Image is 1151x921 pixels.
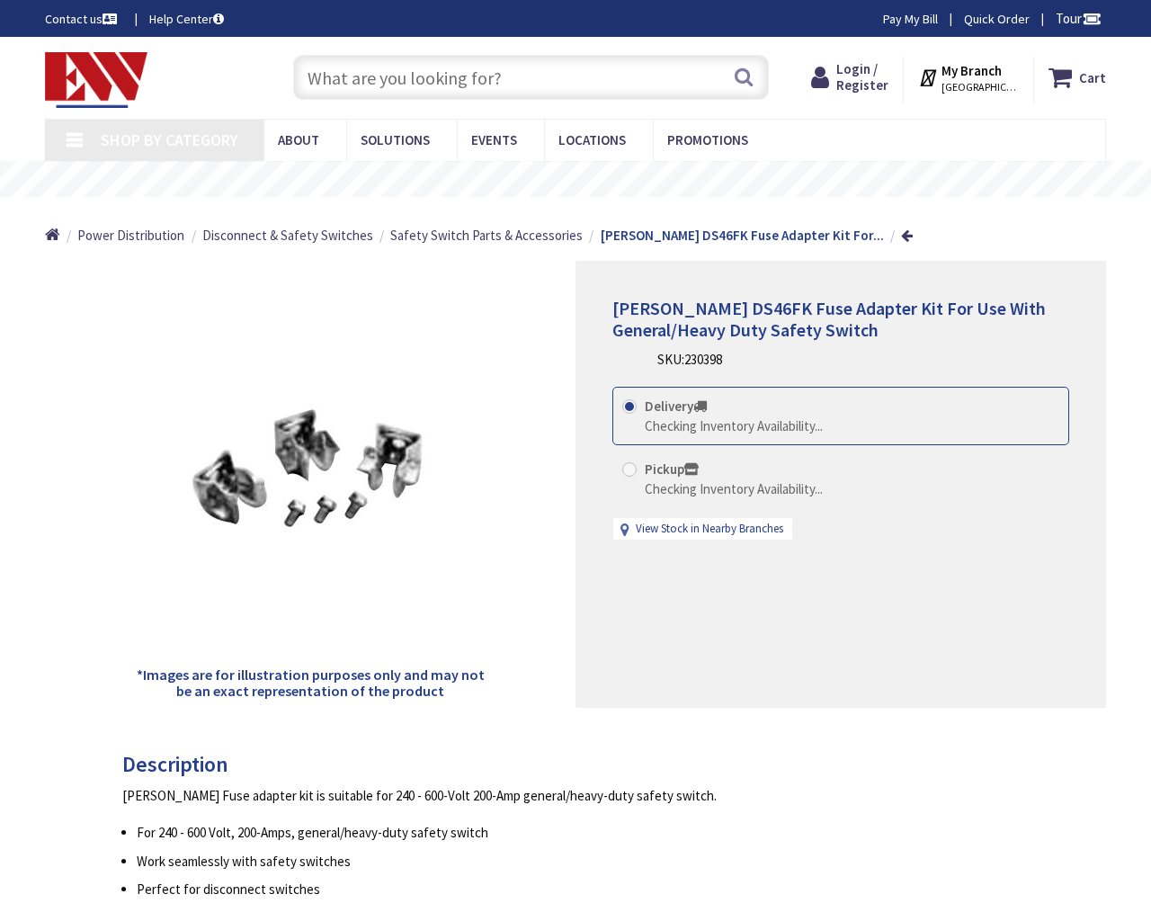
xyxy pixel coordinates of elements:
div: Checking Inventory Availability... [645,416,823,435]
span: Tour [1056,10,1102,27]
input: What are you looking for? [293,55,769,100]
span: Events [471,131,517,148]
li: Work seamlessly with safety switches [137,852,1015,871]
span: Power Distribution [77,227,184,244]
span: [GEOGRAPHIC_DATA], [GEOGRAPHIC_DATA] [941,80,1018,94]
li: For 240 - 600 Volt, 200-Amps, general/heavy-duty safety switch [137,823,1015,842]
h3: Description [122,753,1015,776]
a: Quick Order [964,10,1030,28]
div: SKU: [657,350,722,369]
span: About [278,131,319,148]
span: Disconnect & Safety Switches [202,227,373,244]
span: Login / Register [836,60,888,94]
h5: *Images are for illustration purposes only and may not be an exact representation of the product [129,667,490,699]
span: Shop By Category [101,130,238,150]
span: Promotions [667,131,748,148]
a: Login / Register [811,61,888,94]
span: Locations [558,131,626,148]
span: [PERSON_NAME] DS46FK Fuse Adapter Kit For Use With General/Heavy Duty Safety Switch [612,297,1046,341]
span: 230398 [684,351,722,368]
strong: My Branch [941,62,1002,79]
div: [PERSON_NAME] Fuse adapter kit is suitable for 240 - 600-Volt 200-Amp general/heavy-duty safety s... [122,786,1015,805]
img: Electrical Wholesalers, Inc. [45,52,147,108]
strong: Cart [1079,61,1106,94]
a: View Stock in Nearby Branches [636,521,783,538]
a: Safety Switch Parts & Accessories [390,226,583,245]
strong: [PERSON_NAME] DS46FK Fuse Adapter Kit For... [601,227,884,244]
a: Pay My Bill [883,10,938,28]
li: Perfect for disconnect switches [137,880,1015,899]
div: Checking Inventory Availability... [645,479,823,498]
a: Disconnect & Safety Switches [202,226,373,245]
strong: Delivery [645,398,707,415]
a: Help Center [149,10,224,28]
a: Power Distribution [77,226,184,245]
span: Safety Switch Parts & Accessories [390,227,583,244]
a: Contact us [45,10,120,28]
rs-layer: Free Same Day Pickup at 19 Locations [427,170,756,190]
strong: Pickup [645,460,699,478]
img: Eaton DS46FK Fuse Adapter Kit For Use With General/Heavy Duty Safety Switch [175,338,445,608]
div: My Branch [GEOGRAPHIC_DATA], [GEOGRAPHIC_DATA] [918,61,1018,94]
span: Solutions [361,131,430,148]
a: Cart [1048,61,1106,94]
